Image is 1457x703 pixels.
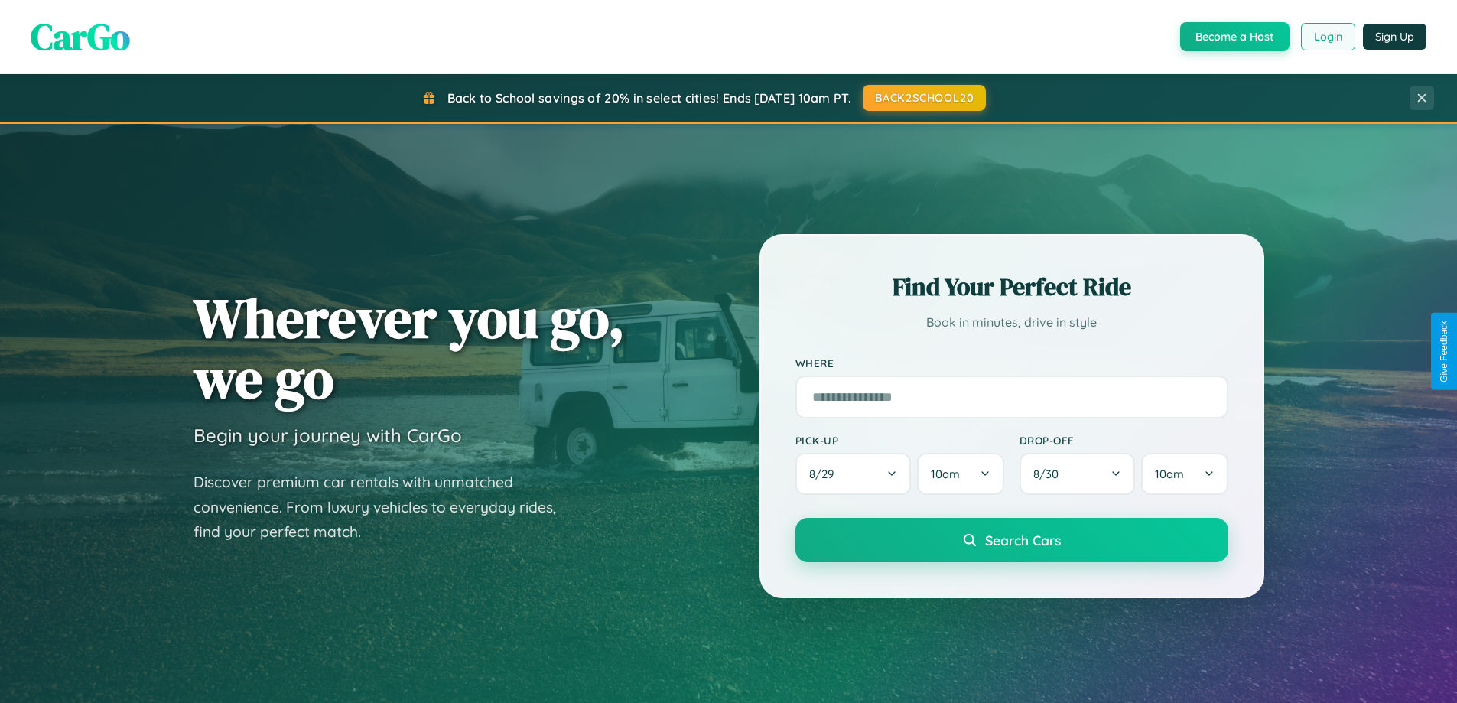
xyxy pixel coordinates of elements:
button: Login [1301,23,1355,50]
button: 8/29 [795,453,912,495]
button: 8/30 [1020,453,1136,495]
button: 10am [1141,453,1228,495]
span: CarGo [31,11,130,62]
span: 10am [1155,467,1184,481]
p: Book in minutes, drive in style [795,311,1228,334]
h3: Begin your journey with CarGo [194,424,462,447]
label: Pick-up [795,434,1004,447]
span: 10am [931,467,960,481]
button: BACK2SCHOOL20 [863,85,986,111]
span: 8 / 29 [809,467,841,481]
p: Discover premium car rentals with unmatched convenience. From luxury vehicles to everyday rides, ... [194,470,576,545]
span: Back to School savings of 20% in select cities! Ends [DATE] 10am PT. [447,90,851,106]
label: Where [795,356,1228,369]
button: Sign Up [1363,24,1426,50]
div: Give Feedback [1439,321,1449,382]
h1: Wherever you go, we go [194,288,625,408]
label: Drop-off [1020,434,1228,447]
button: Search Cars [795,518,1228,562]
button: Become a Host [1180,22,1290,51]
span: 8 / 30 [1033,467,1066,481]
button: 10am [917,453,1003,495]
h2: Find Your Perfect Ride [795,270,1228,304]
span: Search Cars [985,532,1061,548]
